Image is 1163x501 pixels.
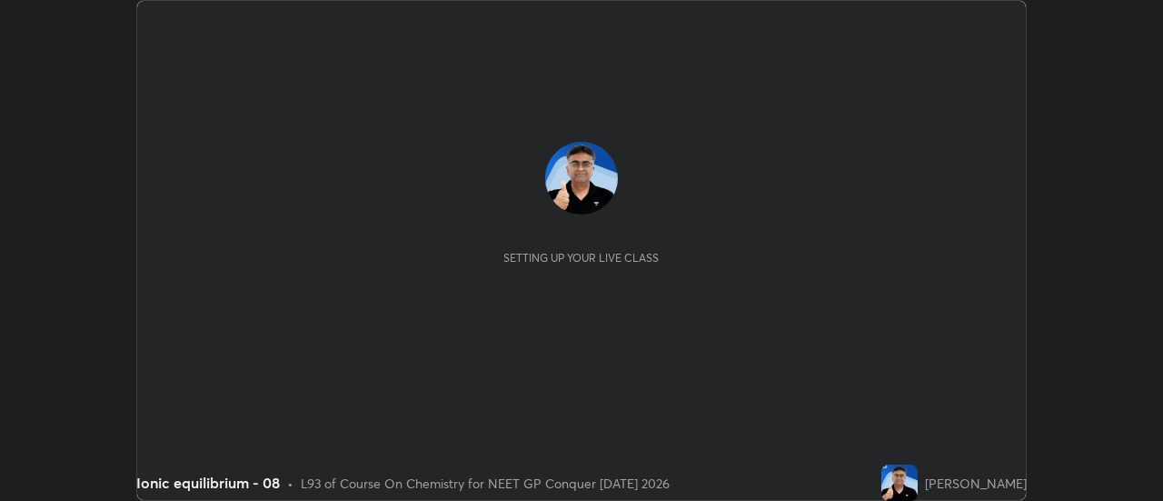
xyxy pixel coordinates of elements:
div: Ionic equilibrium - 08 [136,472,280,494]
div: Setting up your live class [503,251,659,265]
div: L93 of Course On Chemistry for NEET GP Conquer [DATE] 2026 [301,474,670,493]
img: 70078ab83c4441578058b208f417289e.jpg [545,142,618,215]
img: 70078ab83c4441578058b208f417289e.jpg [881,465,918,501]
div: • [287,474,293,493]
div: [PERSON_NAME] [925,474,1027,493]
